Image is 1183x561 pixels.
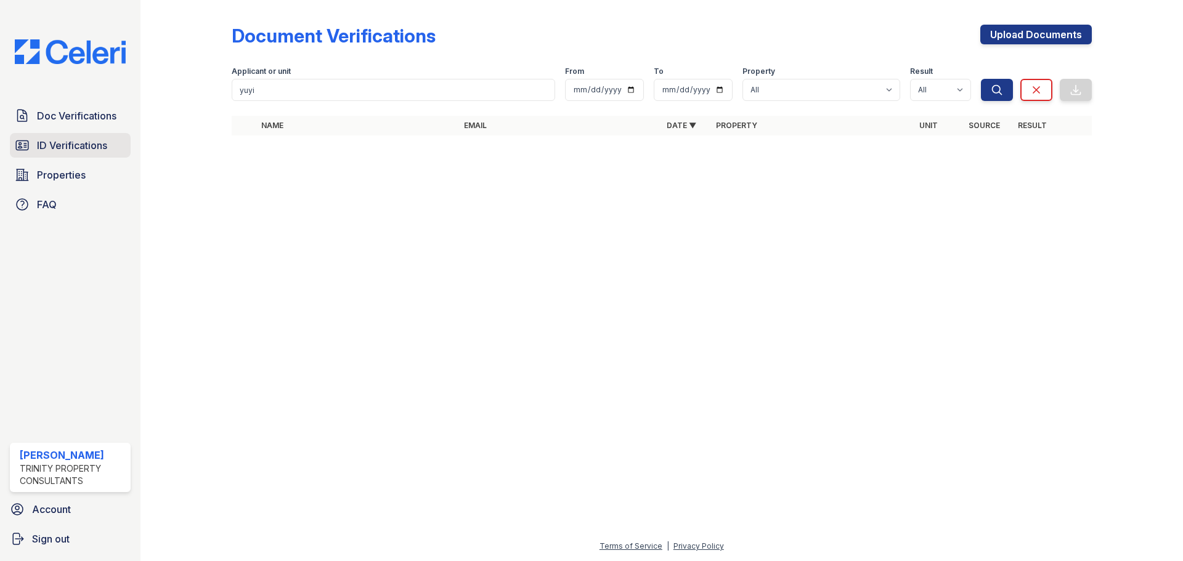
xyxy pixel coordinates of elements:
[32,531,70,546] span: Sign out
[10,192,131,217] a: FAQ
[10,163,131,187] a: Properties
[673,541,724,551] a: Privacy Policy
[20,448,126,462] div: [PERSON_NAME]
[600,541,662,551] a: Terms of Service
[37,197,57,212] span: FAQ
[232,79,555,101] input: Search by name, email, or unit number
[20,462,126,487] div: Trinity Property Consultants
[5,527,136,551] a: Sign out
[910,67,933,76] label: Result
[654,67,664,76] label: To
[5,39,136,64] img: CE_Logo_Blue-a8612792a0a2168367f1c8372b55b34899dd931a85d93a1a3d3e32e68fde9ad4.png
[37,138,107,153] span: ID Verifications
[37,167,86,182] span: Properties
[10,133,131,158] a: ID Verifications
[969,121,1000,130] a: Source
[919,121,938,130] a: Unit
[232,25,436,47] div: Document Verifications
[667,541,669,551] div: |
[232,67,291,76] label: Applicant or unit
[565,67,584,76] label: From
[32,502,71,517] span: Account
[742,67,775,76] label: Property
[261,121,283,130] a: Name
[980,25,1092,44] a: Upload Documents
[464,121,487,130] a: Email
[10,103,131,128] a: Doc Verifications
[667,121,696,130] a: Date ▼
[716,121,757,130] a: Property
[5,497,136,522] a: Account
[37,108,116,123] span: Doc Verifications
[1018,121,1047,130] a: Result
